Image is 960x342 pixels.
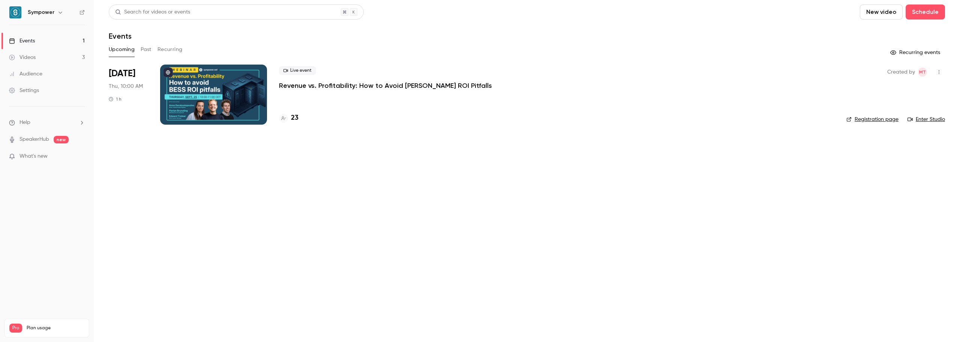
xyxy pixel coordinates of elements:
span: Pro [9,324,22,333]
div: Events [9,37,35,45]
h4: 23 [291,113,298,123]
iframe: Noticeable Trigger [76,153,85,160]
span: Help [19,119,30,127]
button: New video [860,5,903,20]
span: Thu, 10:00 AM [109,83,143,90]
img: Sympower [9,6,21,18]
div: Sep 25 Thu, 10:00 AM (Europe/Amsterdam) [109,65,148,125]
span: Plan usage [27,325,84,331]
span: Created by [887,68,915,77]
span: What's new [19,152,48,160]
div: 1 h [109,96,121,102]
div: Search for videos or events [115,8,190,16]
a: Revenue vs. Profitability: How to Avoid [PERSON_NAME] ROI Pitfalls [279,81,492,90]
span: new [54,136,69,143]
button: Upcoming [109,44,135,56]
div: Settings [9,87,39,94]
a: 23 [279,113,298,123]
button: Recurring [157,44,183,56]
h1: Events [109,32,132,41]
button: Schedule [906,5,945,20]
span: [DATE] [109,68,135,80]
button: Past [141,44,151,56]
h6: Sympower [28,9,54,16]
div: Audience [9,70,42,78]
a: Registration page [846,116,898,123]
span: MT [919,68,926,77]
li: help-dropdown-opener [9,119,85,127]
button: Recurring events [887,47,945,59]
a: Enter Studio [907,116,945,123]
div: Videos [9,54,36,61]
span: Manon Thomas [918,68,927,77]
span: Live event [279,66,316,75]
a: SpeakerHub [19,136,49,143]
